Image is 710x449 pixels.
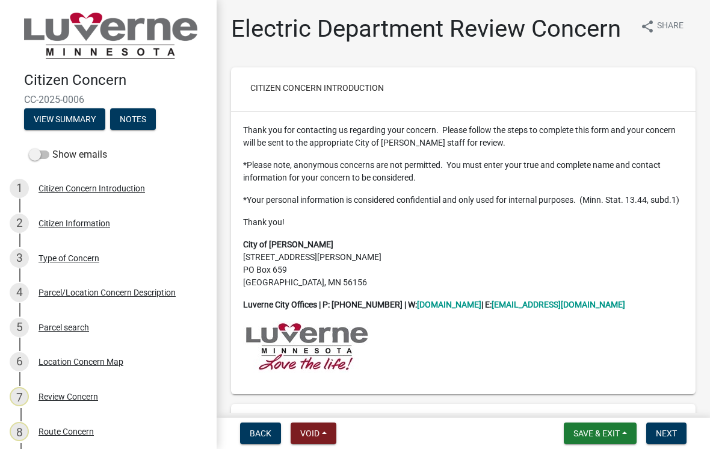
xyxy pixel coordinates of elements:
[10,214,29,233] div: 2
[39,254,99,262] div: Type of Concern
[39,392,98,401] div: Review Concern
[39,288,176,297] div: Parcel/Location Concern Description
[10,387,29,406] div: 7
[291,423,336,444] button: Void
[24,108,105,130] button: View Summary
[10,318,29,337] div: 5
[231,14,621,43] h1: Electric Department Review Concern
[573,429,620,438] span: Save & Exit
[10,422,29,441] div: 8
[640,19,655,34] i: share
[243,238,684,289] p: [STREET_ADDRESS][PERSON_NAME] PO Box 659 [GEOGRAPHIC_DATA], MN 56156
[110,108,156,130] button: Notes
[39,219,110,228] div: Citizen Information
[250,429,271,438] span: Back
[243,240,333,249] strong: City of [PERSON_NAME]
[657,19,684,34] span: Share
[24,94,193,105] span: CC-2025-0006
[243,321,369,373] img: LUVERNE_MN_COLOR_LOGO_WITH_TAG_-_small_844442e8-b39b-4cf6-9418-d775ccf23751.jpg
[481,300,492,309] strong: | E:
[300,429,319,438] span: Void
[240,423,281,444] button: Back
[10,352,29,371] div: 6
[243,216,684,229] p: Thank you!
[10,283,29,302] div: 4
[417,300,481,309] a: [DOMAIN_NAME]
[243,124,684,149] p: Thank you for contacting us regarding your concern. Please follow the steps to complete this form...
[564,423,637,444] button: Save & Exit
[243,159,684,184] p: *Please note, anonymous concerns are not permitted. You must enter your true and complete name an...
[646,423,687,444] button: Next
[39,427,94,436] div: Route Concern
[39,184,145,193] div: Citizen Concern Introduction
[631,14,693,38] button: shareShare
[10,179,29,198] div: 1
[24,115,105,125] wm-modal-confirm: Summary
[110,115,156,125] wm-modal-confirm: Notes
[241,77,394,99] button: Citizen Concern Introduction
[492,300,625,309] a: [EMAIL_ADDRESS][DOMAIN_NAME]
[39,323,89,332] div: Parcel search
[243,300,417,309] strong: Luverne City Offices | P: [PHONE_NUMBER] | W:
[39,358,123,366] div: Location Concern Map
[10,249,29,268] div: 3
[243,194,684,206] p: *Your personal information is considered confidential and only used for internal purposes. (Minn....
[24,13,197,59] img: City of Luverne, Minnesota
[656,429,677,438] span: Next
[24,72,207,89] h4: Citizen Concern
[29,147,107,162] label: Show emails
